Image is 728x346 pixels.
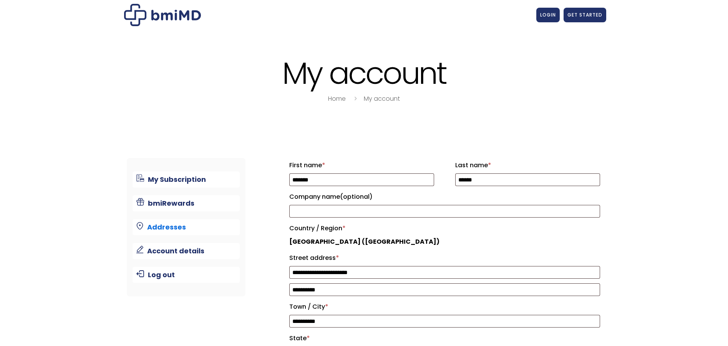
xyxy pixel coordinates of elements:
label: Country / Region [289,222,600,235]
label: Town / City [289,301,600,313]
a: Account details [133,243,240,259]
a: My account [364,94,400,103]
label: Company name [289,191,600,203]
nav: Account pages [127,158,245,296]
a: Log out [133,267,240,283]
a: bmiRewards [133,195,240,211]
a: LOGIN [536,8,560,22]
span: LOGIN [540,12,556,18]
label: First name [289,159,434,171]
label: State [289,332,600,344]
a: Addresses [133,219,240,235]
span: GET STARTED [567,12,602,18]
span: (optional) [340,192,373,201]
a: GET STARTED [564,8,606,22]
i: breadcrumbs separator [351,94,360,103]
strong: [GEOGRAPHIC_DATA] ([GEOGRAPHIC_DATA]) [289,237,439,246]
label: Last name [455,159,600,171]
a: Home [328,94,346,103]
a: My Subscription [133,171,240,188]
label: Street address [289,252,600,264]
h1: My account [122,57,606,90]
img: My account [124,4,201,26]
